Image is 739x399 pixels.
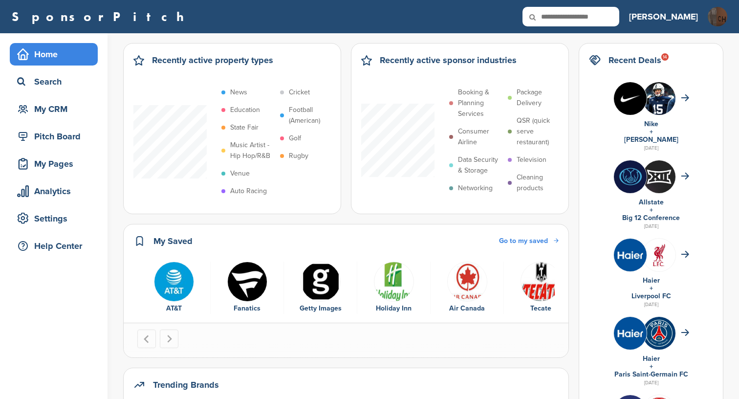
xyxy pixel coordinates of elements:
[10,125,98,148] a: Pitch Board
[521,262,561,302] img: Teca
[15,100,98,118] div: My CRM
[517,115,562,148] p: QSR (quick serve restaurant)
[362,303,425,314] div: Holiday Inn
[458,155,503,176] p: Data Security & Storage
[447,262,487,302] img: Data
[15,73,98,90] div: Search
[458,87,503,119] p: Booking & Planning Services
[650,128,653,136] a: +
[10,70,98,93] a: Search
[643,160,675,193] img: M ty7ndp 400x400
[458,126,503,148] p: Consumer Airline
[517,172,562,194] p: Cleaning products
[10,43,98,66] a: Home
[517,87,562,109] p: Package Delivery
[289,151,308,161] p: Rugby
[589,378,713,387] div: [DATE]
[230,186,267,197] p: Auto Racing
[211,262,284,314] div: 2 of 6
[614,239,647,271] img: Fh8myeok 400x400
[614,160,647,193] img: Bi wggbs 400x400
[10,235,98,257] a: Help Center
[137,330,156,348] button: Go to last slide
[499,237,548,245] span: Go to my saved
[230,140,275,161] p: Music Artist - Hip Hop/R&B
[661,53,669,61] div: 14
[227,262,267,302] img: Okcnagxi 400x400
[301,262,341,302] img: Data
[10,98,98,120] a: My CRM
[362,262,425,314] a: Open uri20141112 50798 1wsss1y Holiday Inn
[517,155,546,165] p: Television
[142,303,205,314] div: AT&T
[431,262,504,314] div: 5 of 6
[589,222,713,231] div: [DATE]
[643,317,675,350] img: 0x7wxqi8 400x400
[631,292,671,300] a: Liverpool FC
[230,168,250,179] p: Venue
[142,262,205,314] a: Tpli2eyp 400x400 AT&T
[458,183,493,194] p: Networking
[614,82,647,115] img: Nike logo
[629,6,698,27] a: [PERSON_NAME]
[650,362,653,371] a: +
[614,317,647,350] img: Fh8myeok 400x400
[15,155,98,173] div: My Pages
[10,207,98,230] a: Settings
[643,239,675,271] img: Lbdn4 vk 400x400
[289,87,310,98] p: Cricket
[154,262,194,302] img: Tpli2eyp 400x400
[629,10,698,23] h3: [PERSON_NAME]
[504,262,577,314] div: 6 of 6
[357,262,431,314] div: 4 of 6
[15,237,98,255] div: Help Center
[650,284,653,292] a: +
[639,198,664,206] a: Allstate
[15,45,98,63] div: Home
[624,135,678,144] a: [PERSON_NAME]
[12,10,190,23] a: SponsorPitch
[509,303,572,314] div: Tecate
[230,87,247,98] p: News
[509,262,572,314] a: Teca Tecate
[614,370,688,378] a: Paris Saint-Germain FC
[609,53,661,67] h2: Recent Deals
[152,53,273,67] h2: Recently active property types
[589,144,713,153] div: [DATE]
[284,262,357,314] div: 3 of 6
[643,355,660,363] a: Haier
[289,262,352,314] a: Data Getty Images
[499,236,559,246] a: Go to my saved
[153,378,219,392] h2: Trending Brands
[10,180,98,202] a: Analytics
[216,303,279,314] div: Fanatics
[10,153,98,175] a: My Pages
[15,210,98,227] div: Settings
[650,206,653,214] a: +
[137,262,211,314] div: 1 of 6
[380,53,517,67] h2: Recently active sponsor industries
[289,133,301,144] p: Golf
[153,234,193,248] h2: My Saved
[435,262,499,314] a: Data Air Canada
[230,122,259,133] p: State Fair
[15,182,98,200] div: Analytics
[216,262,279,314] a: Okcnagxi 400x400 Fanatics
[230,105,260,115] p: Education
[435,303,499,314] div: Air Canada
[643,82,675,115] img: I61szgwq 400x400
[160,330,178,348] button: Next slide
[289,105,334,126] p: Football (American)
[643,276,660,285] a: Haier
[15,128,98,145] div: Pitch Board
[622,214,680,222] a: Big 12 Conference
[644,120,658,128] a: Nike
[589,300,713,309] div: [DATE]
[374,262,414,302] img: Open uri20141112 50798 1wsss1y
[289,303,352,314] div: Getty Images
